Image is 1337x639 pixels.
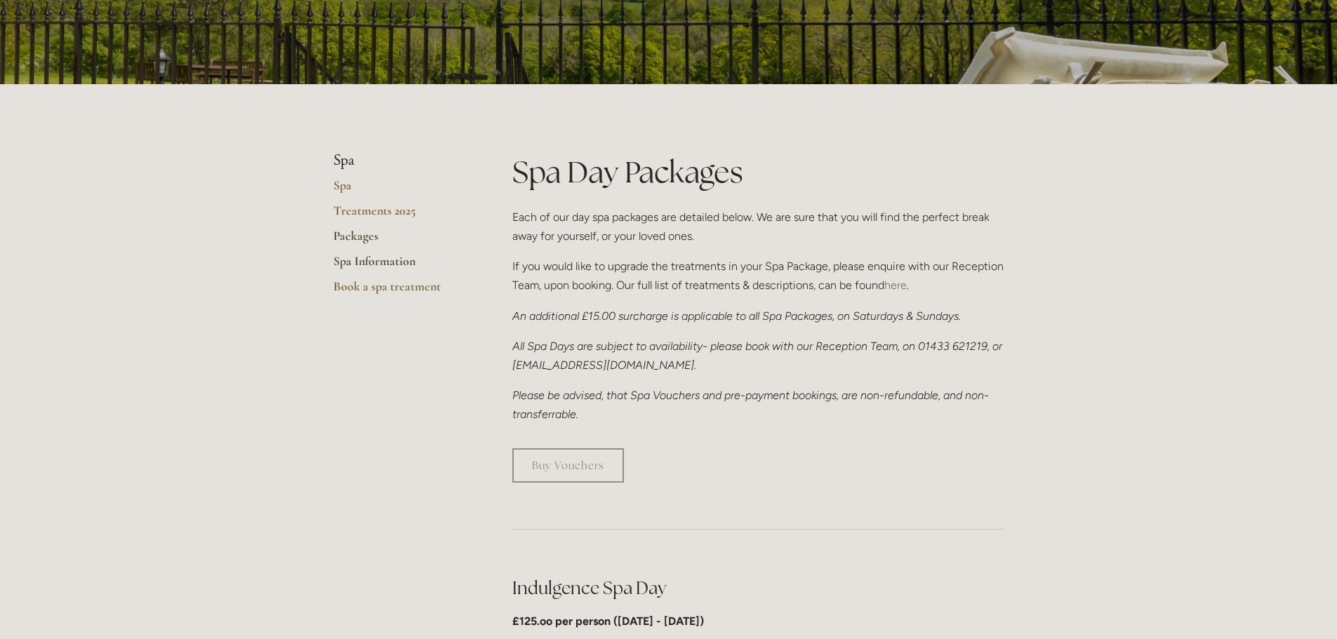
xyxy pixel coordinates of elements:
[512,309,961,323] em: An additional £15.00 surcharge is applicable to all Spa Packages, on Saturdays & Sundays.
[333,203,467,228] a: Treatments 2025
[512,152,1004,193] h1: Spa Day Packages
[333,228,467,253] a: Packages
[512,257,1004,295] p: If you would like to upgrade the treatments in your Spa Package, please enquire with our Receptio...
[512,389,989,421] em: Please be advised, that Spa Vouchers and pre-payment bookings, are non-refundable, and non-transf...
[512,448,624,483] a: Buy Vouchers
[512,339,1005,372] em: All Spa Days are subject to availability- please book with our Reception Team, on 01433 621219, o...
[512,576,1004,600] h2: Indulgence Spa Day
[512,208,1004,245] p: Each of our day spa packages are detailed below. We are sure that you will find the perfect break...
[333,177,467,203] a: Spa
[512,614,704,628] strong: £125.oo per person ([DATE] - [DATE])
[884,278,907,292] a: here
[333,253,467,278] a: Spa Information
[333,278,467,304] a: Book a spa treatment
[333,152,467,170] li: Spa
